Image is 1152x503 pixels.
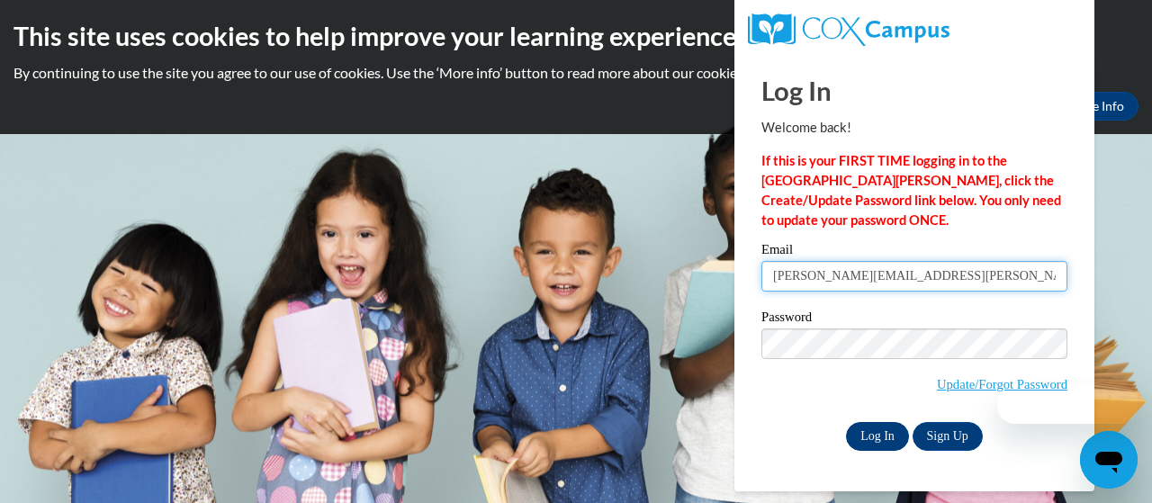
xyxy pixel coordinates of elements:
h2: This site uses cookies to help improve your learning experience. [13,18,1138,54]
label: Password [761,310,1067,328]
iframe: Message from company [997,384,1138,424]
label: Email [761,243,1067,261]
a: Sign Up [913,422,983,451]
a: Update/Forgot Password [937,377,1067,391]
iframe: Button to launch messaging window [1080,431,1138,489]
input: Log In [846,422,909,451]
a: More Info [1054,92,1138,121]
p: By continuing to use the site you agree to our use of cookies. Use the ‘More info’ button to read... [13,63,1138,83]
p: Welcome back! [761,118,1067,138]
h1: Log In [761,72,1067,109]
strong: If this is your FIRST TIME logging in to the [GEOGRAPHIC_DATA][PERSON_NAME], click the Create/Upd... [761,153,1061,228]
img: COX Campus [748,13,949,46]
